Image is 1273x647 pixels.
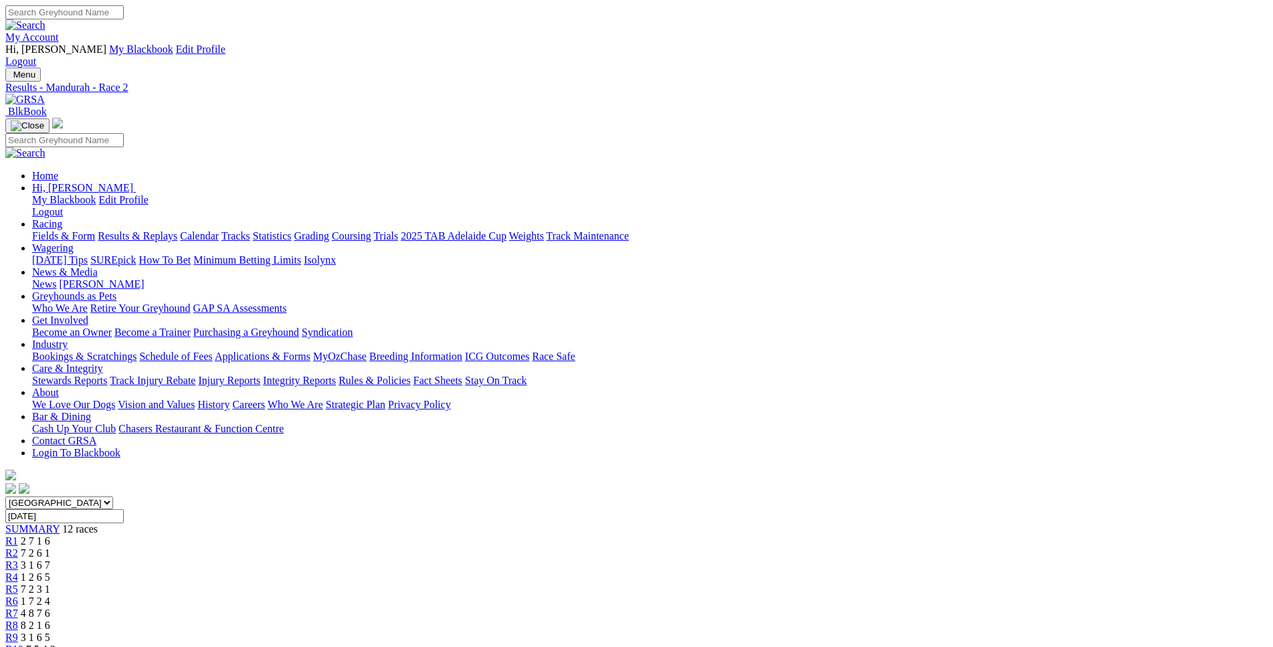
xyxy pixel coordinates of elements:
[5,106,47,117] a: BlkBook
[21,583,50,595] span: 7 2 3 1
[32,327,112,338] a: Become an Owner
[32,375,1268,387] div: Care & Integrity
[5,620,18,631] span: R8
[532,351,575,362] a: Race Safe
[32,375,107,386] a: Stewards Reports
[32,278,1268,290] div: News & Media
[19,483,29,494] img: twitter.svg
[193,254,301,266] a: Minimum Betting Limits
[215,351,310,362] a: Applications & Forms
[32,327,1268,339] div: Get Involved
[32,230,95,242] a: Fields & Form
[5,68,41,82] button: Toggle navigation
[5,583,18,595] a: R5
[21,547,50,559] span: 7 2 6 1
[32,182,133,193] span: Hi, [PERSON_NAME]
[114,327,191,338] a: Become a Trainer
[5,31,59,43] a: My Account
[369,351,462,362] a: Breeding Information
[176,43,225,55] a: Edit Profile
[52,118,63,128] img: logo-grsa-white.png
[5,82,1268,94] div: Results - Mandurah - Race 2
[5,547,18,559] a: R2
[32,290,116,302] a: Greyhounds as Pets
[109,43,173,55] a: My Blackbook
[32,230,1268,242] div: Racing
[5,147,45,159] img: Search
[413,375,462,386] a: Fact Sheets
[465,375,526,386] a: Stay On Track
[21,571,50,583] span: 1 2 6 5
[253,230,292,242] a: Statistics
[388,399,451,410] a: Privacy Policy
[32,423,116,434] a: Cash Up Your Club
[5,483,16,494] img: facebook.svg
[32,339,68,350] a: Industry
[5,509,124,523] input: Select date
[232,399,265,410] a: Careers
[465,351,529,362] a: ICG Outcomes
[5,133,124,147] input: Search
[373,230,398,242] a: Trials
[294,230,329,242] a: Grading
[32,194,96,205] a: My Blackbook
[32,218,62,229] a: Racing
[110,375,195,386] a: Track Injury Rebate
[32,351,1268,363] div: Industry
[32,387,59,398] a: About
[5,43,1268,68] div: My Account
[8,106,47,117] span: BlkBook
[193,327,299,338] a: Purchasing a Greyhound
[32,399,1268,411] div: About
[5,470,16,480] img: logo-grsa-white.png
[11,120,44,131] img: Close
[32,363,103,374] a: Care & Integrity
[32,314,88,326] a: Get Involved
[268,399,323,410] a: Who We Are
[32,182,136,193] a: Hi, [PERSON_NAME]
[21,559,50,571] span: 3 1 6 7
[139,351,212,362] a: Schedule of Fees
[32,411,91,422] a: Bar & Dining
[326,399,385,410] a: Strategic Plan
[32,266,98,278] a: News & Media
[5,5,124,19] input: Search
[32,435,96,446] a: Contact GRSA
[221,230,250,242] a: Tracks
[338,375,411,386] a: Rules & Policies
[32,254,88,266] a: [DATE] Tips
[13,70,35,80] span: Menu
[21,595,50,607] span: 1 7 2 4
[5,535,18,547] a: R1
[180,230,219,242] a: Calendar
[21,620,50,631] span: 8 2 1 6
[32,170,58,181] a: Home
[263,375,336,386] a: Integrity Reports
[90,302,191,314] a: Retire Your Greyhound
[5,608,18,619] span: R7
[313,351,367,362] a: MyOzChase
[5,43,106,55] span: Hi, [PERSON_NAME]
[401,230,506,242] a: 2025 TAB Adelaide Cup
[5,559,18,571] a: R3
[5,523,60,535] a: SUMMARY
[59,278,144,290] a: [PERSON_NAME]
[5,56,36,67] a: Logout
[118,423,284,434] a: Chasers Restaurant & Function Centre
[98,230,177,242] a: Results & Replays
[332,230,371,242] a: Coursing
[139,254,191,266] a: How To Bet
[62,523,98,535] span: 12 races
[5,632,18,643] span: R9
[32,254,1268,266] div: Wagering
[304,254,336,266] a: Isolynx
[5,571,18,583] a: R4
[197,399,229,410] a: History
[5,595,18,607] a: R6
[99,194,149,205] a: Edit Profile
